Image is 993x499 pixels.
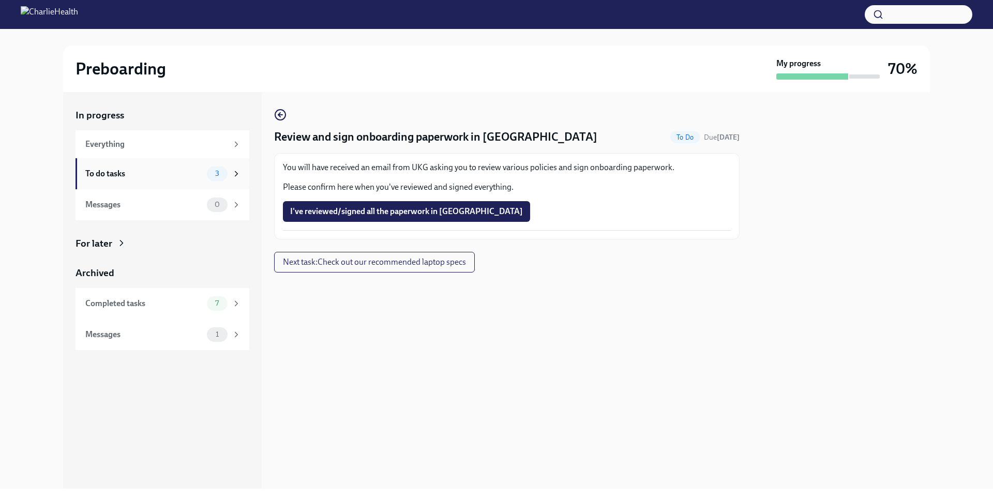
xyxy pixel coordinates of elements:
div: Everything [85,139,228,150]
div: For later [76,237,112,250]
span: Next task : Check out our recommended laptop specs [283,257,466,267]
img: CharlieHealth [21,6,78,23]
a: Messages0 [76,189,249,220]
span: 1 [209,330,225,338]
div: Messages [85,329,203,340]
p: Please confirm here when you've reviewed and signed everything. [283,182,731,193]
span: 0 [208,201,226,208]
strong: [DATE] [717,133,740,142]
a: For later [76,237,249,250]
span: Due [704,133,740,142]
h3: 70% [888,59,917,78]
strong: My progress [776,58,821,69]
a: In progress [76,109,249,122]
button: I've reviewed/signed all the paperwork in [GEOGRAPHIC_DATA] [283,201,530,222]
div: To do tasks [85,168,203,179]
h2: Preboarding [76,58,166,79]
a: Messages1 [76,319,249,350]
button: Next task:Check out our recommended laptop specs [274,252,475,273]
span: To Do [670,133,700,141]
span: I've reviewed/signed all the paperwork in [GEOGRAPHIC_DATA] [290,206,523,217]
span: September 21st, 2025 08:00 [704,132,740,142]
div: Completed tasks [85,298,203,309]
h4: Review and sign onboarding paperwork in [GEOGRAPHIC_DATA] [274,129,597,145]
a: Completed tasks7 [76,288,249,319]
div: Messages [85,199,203,210]
span: 7 [209,299,225,307]
span: 3 [209,170,225,177]
a: To do tasks3 [76,158,249,189]
p: You will have received an email from UKG asking you to review various policies and sign onboardin... [283,162,731,173]
a: Archived [76,266,249,280]
a: Everything [76,130,249,158]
